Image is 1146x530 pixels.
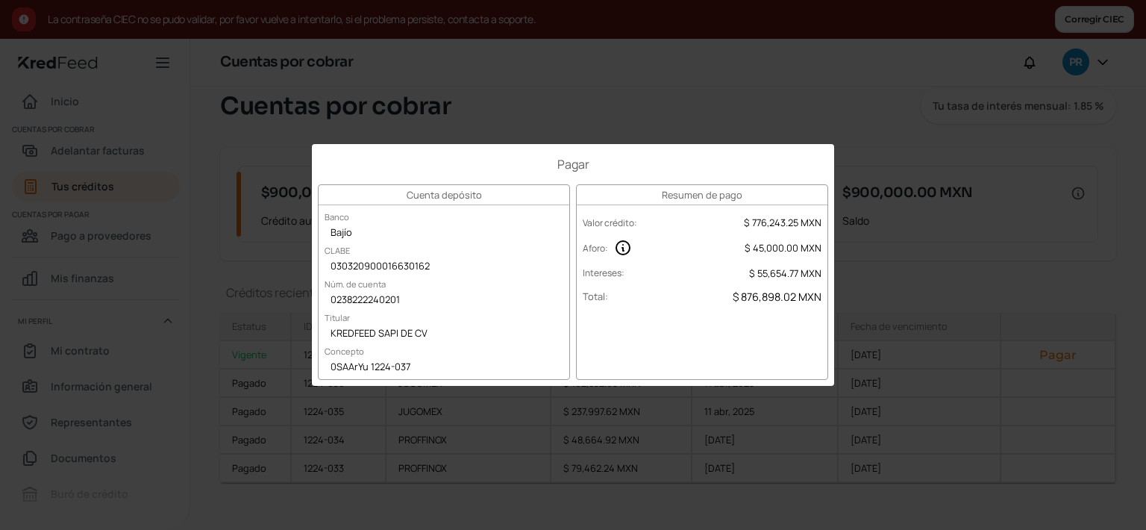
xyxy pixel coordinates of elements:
label: Total : [583,290,608,303]
div: Bajío [319,222,569,245]
span: $ 776,243.25 MXN [744,216,821,229]
label: Titular [319,306,356,329]
h3: Resumen de pago [577,185,827,205]
span: $ 45,000.00 MXN [745,241,821,255]
div: 030320900016630162 [319,256,569,278]
label: Banco [319,205,355,228]
span: $ 876,898.02 MXN [733,290,821,304]
label: Intereses : [583,266,624,279]
label: Concepto [319,340,370,363]
div: 0SAArYu 1224-037 [319,357,569,379]
label: Aforo : [583,242,608,255]
label: Valor crédito : [583,216,637,229]
h1: Pagar [318,156,828,172]
div: 0238222240201 [319,290,569,312]
h3: Cuenta depósito [319,185,569,205]
div: KREDFEED SAPI DE CV [319,323,569,346]
label: CLABE [319,239,356,262]
label: Núm. de cuenta [319,272,392,296]
span: $ 55,654.77 MXN [749,266,821,280]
